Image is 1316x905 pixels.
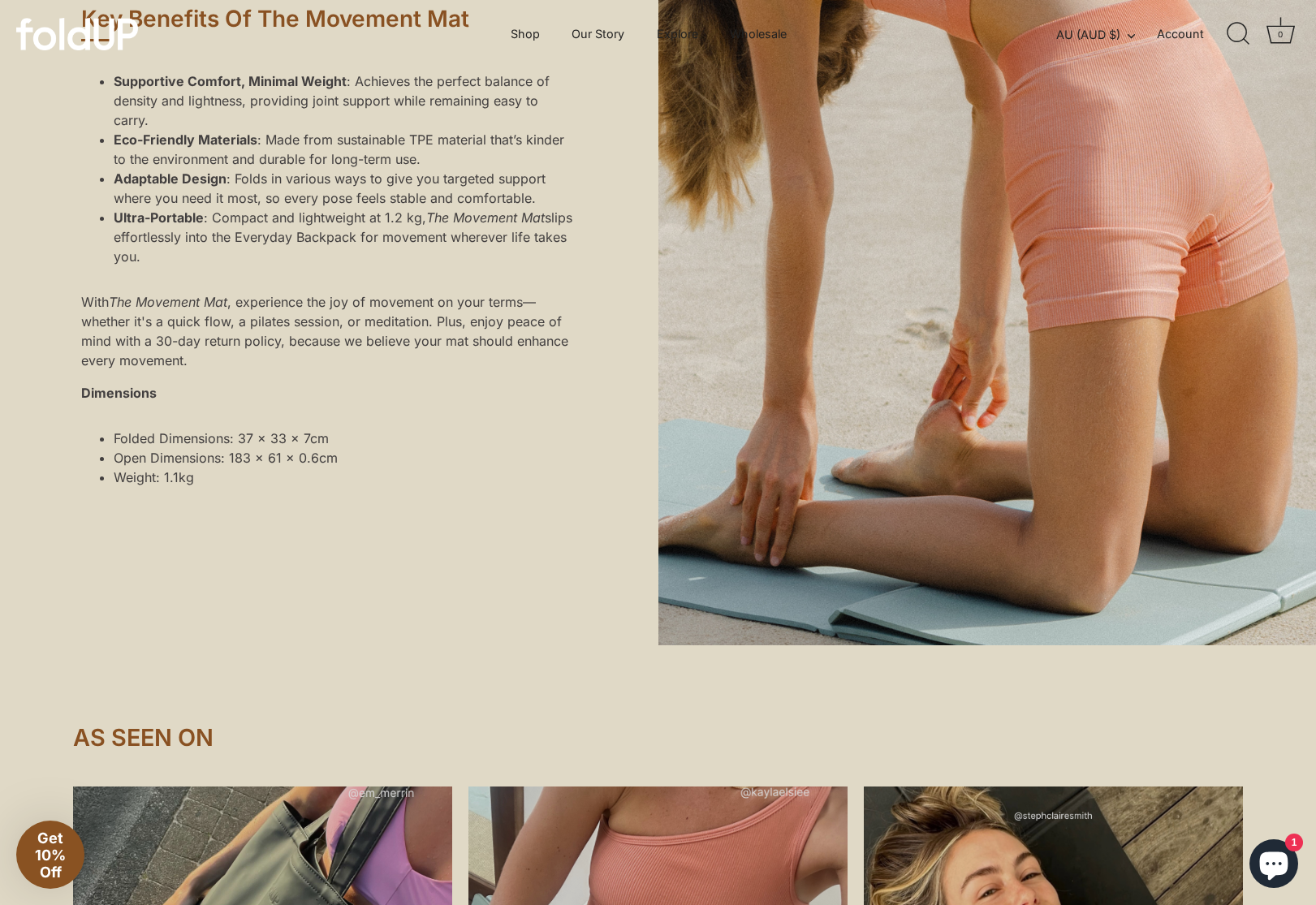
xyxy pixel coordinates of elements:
li: : Made from sustainable TPE material that’s kinder to the environment and durable for long-term use. [114,130,576,169]
strong: Supportive Comfort, Minimal Weight [114,73,347,89]
li: : Folds in various ways to give you targeted support where you need it most, so every pose feels ... [114,169,576,208]
inbox-online-store-chat: Shopify online store chat [1245,839,1303,892]
span: Get 10% Off [35,830,66,881]
a: Our Story [558,19,639,50]
em: The Movement Mat [109,294,227,310]
h2: AS SEEN ON [73,726,261,750]
li: Weight: 1.1kg [114,468,338,487]
div: Primary navigation [471,19,827,50]
em: The Movement Mat [426,209,545,226]
strong: Eco-Friendly Materials [114,131,257,148]
a: Account [1157,24,1232,44]
a: Cart [1262,16,1298,52]
div: Get 10% Off [16,821,84,889]
button: AU (AUD $) [1056,28,1153,42]
strong: Adaptable Design [114,170,227,187]
strong: Dimensions [81,385,157,401]
div: 0 [1272,26,1288,42]
li: : Achieves the perfect balance of density and lightness, providing joint support while remaining ... [114,71,576,130]
li: Open Dimensions: 183 x 61 x 0.6cm [114,448,338,468]
a: Shop [497,19,554,50]
a: Wholesale [716,19,801,50]
p: With , experience the joy of movement on your terms—whether it's a quick flow, a pilates session,... [81,292,576,370]
a: Explore [643,19,713,50]
a: Search [1220,16,1256,52]
li: : Compact and lightweight at 1.2 kg, slips effortlessly into the Everyday Backpack for movement w... [114,208,576,266]
strong: Ultra-Portable [114,209,204,226]
li: Folded Dimensions: 37 x 33 x 7cm [114,429,338,448]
